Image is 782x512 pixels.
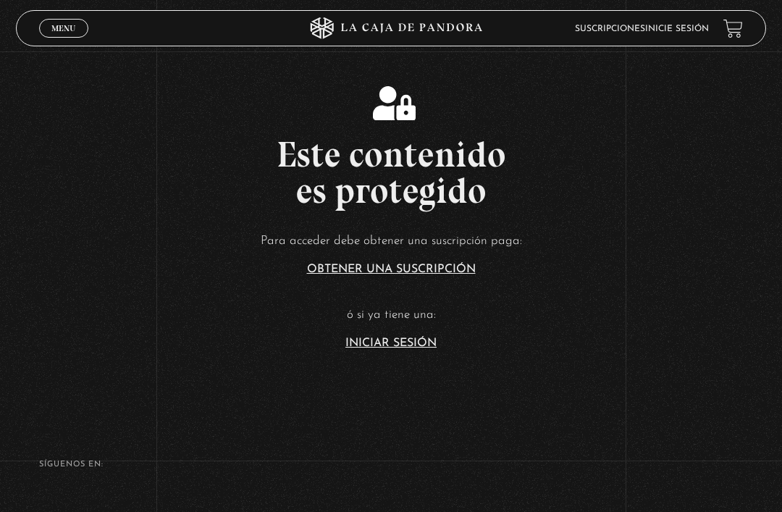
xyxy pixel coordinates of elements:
[345,337,437,349] a: Iniciar Sesión
[39,461,743,469] h4: SÍguenos en:
[723,19,743,38] a: View your shopping cart
[307,264,476,275] a: Obtener una suscripción
[47,36,81,46] span: Cerrar
[51,24,75,33] span: Menu
[575,25,645,33] a: Suscripciones
[645,25,709,33] a: Inicie sesión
